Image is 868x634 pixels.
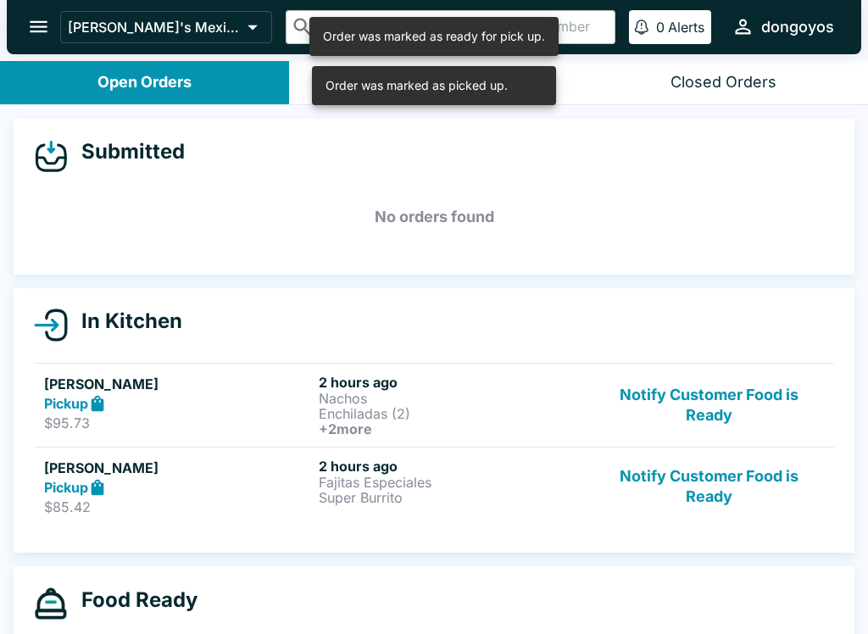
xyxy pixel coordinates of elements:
[44,395,88,412] strong: Pickup
[656,19,665,36] p: 0
[325,71,508,100] div: Order was marked as picked up.
[319,391,587,406] p: Nachos
[68,19,241,36] p: [PERSON_NAME]'s Mexican Food
[319,421,587,437] h6: + 2 more
[68,587,198,613] h4: Food Ready
[319,458,587,475] h6: 2 hours ago
[17,5,60,48] button: open drawer
[594,374,824,437] button: Notify Customer Food is Ready
[44,374,312,394] h5: [PERSON_NAME]
[34,447,834,526] a: [PERSON_NAME]Pickup$85.422 hours agoFajitas EspecialesSuper BurritoNotify Customer Food is Ready
[34,363,834,447] a: [PERSON_NAME]Pickup$95.732 hours agoNachosEnchiladas (2)+2moreNotify Customer Food is Ready
[68,139,185,164] h4: Submitted
[68,309,182,334] h4: In Kitchen
[594,458,824,516] button: Notify Customer Food is Ready
[319,475,587,490] p: Fajitas Especiales
[44,498,312,515] p: $85.42
[319,490,587,505] p: Super Burrito
[97,73,192,92] div: Open Orders
[668,19,704,36] p: Alerts
[323,22,545,51] div: Order was marked as ready for pick up.
[60,11,272,43] button: [PERSON_NAME]'s Mexican Food
[34,186,834,247] h5: No orders found
[44,479,88,496] strong: Pickup
[725,8,841,45] button: dongoyos
[319,374,587,391] h6: 2 hours ago
[761,17,834,37] div: dongoyos
[44,414,312,431] p: $95.73
[44,458,312,478] h5: [PERSON_NAME]
[670,73,776,92] div: Closed Orders
[319,406,587,421] p: Enchiladas (2)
